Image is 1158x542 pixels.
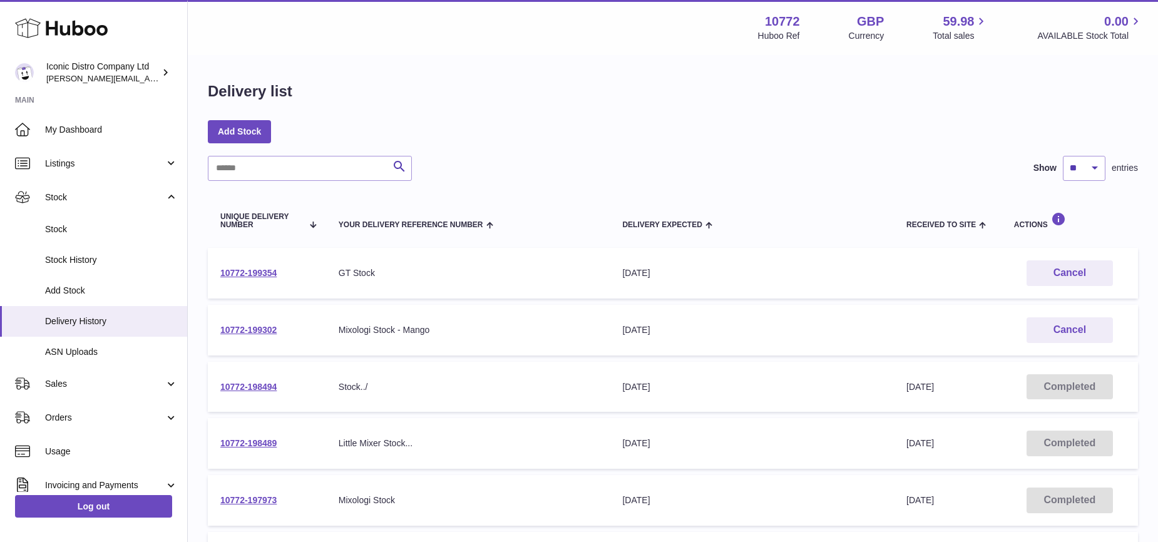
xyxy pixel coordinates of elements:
span: Stock [45,192,165,203]
div: [DATE] [622,494,881,506]
span: 0.00 [1104,13,1129,30]
div: Currency [849,30,884,42]
h1: Delivery list [208,81,292,101]
a: Add Stock [208,120,271,143]
button: Cancel [1027,260,1113,286]
span: Delivery Expected [622,221,702,229]
a: 59.98 Total sales [933,13,988,42]
span: ASN Uploads [45,346,178,358]
strong: 10772 [765,13,800,30]
span: Your Delivery Reference Number [339,221,483,229]
span: AVAILABLE Stock Total [1037,30,1143,42]
div: Mixologi Stock [339,494,598,506]
div: Little Mixer Stock... [339,437,598,449]
a: 10772-198489 [220,438,277,448]
strong: GBP [857,13,884,30]
span: Sales [45,378,165,390]
span: [DATE] [906,438,934,448]
button: Cancel [1027,317,1113,343]
span: Received to Site [906,221,976,229]
div: GT Stock [339,267,598,279]
span: [PERSON_NAME][EMAIL_ADDRESS][DOMAIN_NAME] [46,73,251,83]
a: Log out [15,495,172,518]
span: Delivery History [45,315,178,327]
span: 59.98 [943,13,974,30]
div: [DATE] [622,267,881,279]
span: Stock [45,223,178,235]
span: [DATE] [906,495,934,505]
div: Mixologi Stock - Mango [339,324,598,336]
div: [DATE] [622,381,881,393]
div: Huboo Ref [758,30,800,42]
span: Orders [45,412,165,424]
div: Stock../ [339,381,598,393]
span: Usage [45,446,178,458]
a: 10772-199354 [220,268,277,278]
span: Invoicing and Payments [45,479,165,491]
span: Unique Delivery Number [220,213,302,229]
a: 10772-198494 [220,382,277,392]
a: 0.00 AVAILABLE Stock Total [1037,13,1143,42]
div: [DATE] [622,437,881,449]
div: [DATE] [622,324,881,336]
span: My Dashboard [45,124,178,136]
span: Listings [45,158,165,170]
a: 10772-199302 [220,325,277,335]
a: 10772-197973 [220,495,277,505]
span: Add Stock [45,285,178,297]
label: Show [1033,162,1057,174]
span: entries [1112,162,1138,174]
span: Total sales [933,30,988,42]
div: Iconic Distro Company Ltd [46,61,159,84]
span: Stock History [45,254,178,266]
img: paul@iconicdistro.com [15,63,34,82]
div: Actions [1014,212,1125,229]
span: [DATE] [906,382,934,392]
